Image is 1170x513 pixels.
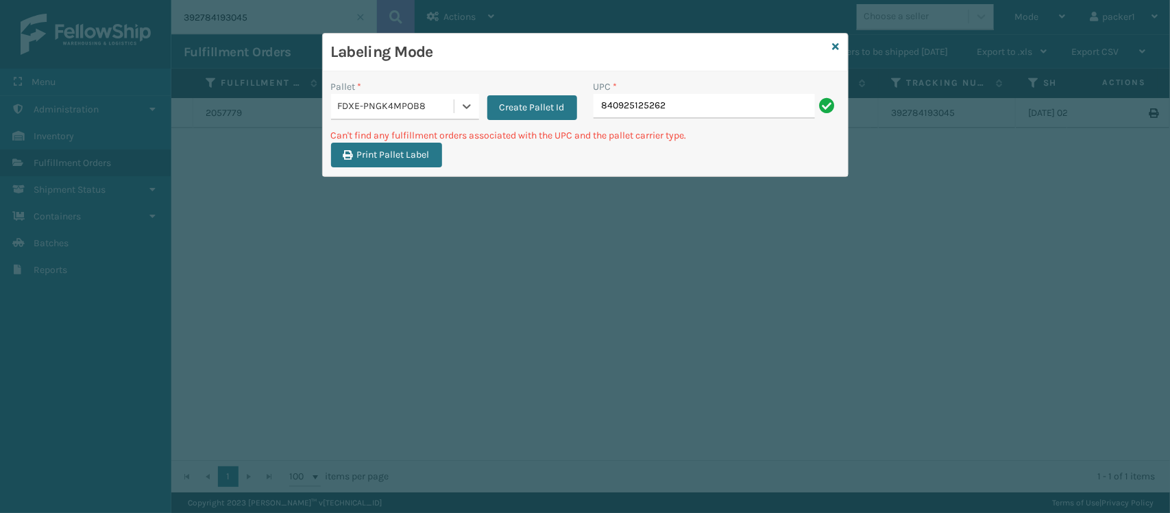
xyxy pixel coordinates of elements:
button: Print Pallet Label [331,143,442,167]
label: UPC [594,80,618,94]
button: Create Pallet Id [487,95,577,120]
p: Can't find any fulfillment orders associated with the UPC and the pallet carrier type. [331,128,840,143]
div: FDXE-PNGK4MPOB8 [338,99,455,114]
label: Pallet [331,80,362,94]
h3: Labeling Mode [331,42,827,62]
